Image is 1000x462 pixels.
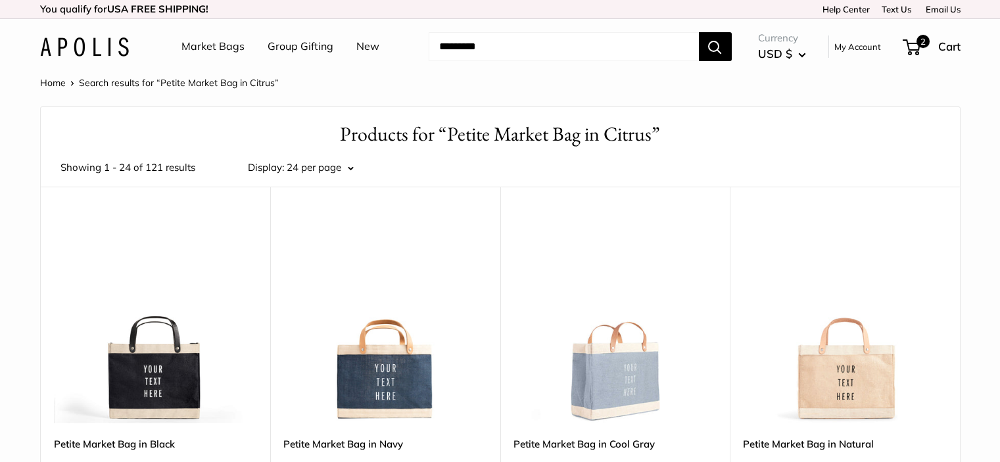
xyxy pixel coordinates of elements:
a: Email Us [921,4,961,14]
span: Showing 1 - 24 of 121 results [60,158,195,177]
a: New [356,37,379,57]
a: description_Make it yours with custom printed text.Petite Market Bag in Black [54,219,258,423]
a: Petite Market Bag in Navy [283,436,487,451]
label: Display: [248,158,284,177]
input: Search... [429,32,699,61]
span: Currency [758,29,806,47]
nav: Breadcrumb [40,74,279,91]
a: Petite Market Bag in Natural [743,436,947,451]
a: My Account [834,39,881,55]
img: Apolis [40,37,129,57]
h1: Products for “Petite Market Bag in Citrus” [60,120,940,149]
a: Petite Market Bag in Black [54,436,258,451]
strong: USA FREE SHIPPING! [107,3,208,15]
a: Market Bags [181,37,245,57]
a: Text Us [882,4,911,14]
span: USD $ [758,47,792,60]
button: USD $ [758,43,806,64]
a: Petite Market Bag in Cool Gray [513,436,717,451]
span: Search results for “Petite Market Bag in Citrus” [79,77,279,89]
img: Petite Market Bag in Natural [743,219,947,423]
button: 24 per page [287,158,354,177]
img: description_Make it yours with custom printed text. [54,219,258,423]
img: Petite Market Bag in Cool Gray [513,219,717,423]
a: Home [40,77,66,89]
span: Cart [938,39,961,53]
span: 24 per page [287,161,341,173]
a: 2 Cart [904,36,961,57]
a: description_Make it yours with custom text.Petite Market Bag in Navy [283,219,487,423]
a: Petite Market Bag in Naturaldescription_Effortless style that elevates every moment [743,219,947,423]
a: Group Gifting [268,37,333,57]
a: Help Center [818,4,870,14]
img: description_Make it yours with custom text. [283,219,487,423]
a: Petite Market Bag in Cool GrayPetite Market Bag in Cool Gray [513,219,717,423]
span: 2 [916,35,929,48]
button: Search [699,32,732,61]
